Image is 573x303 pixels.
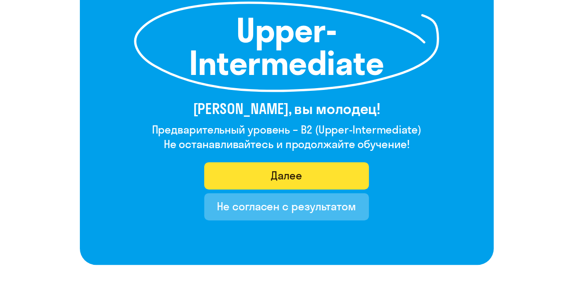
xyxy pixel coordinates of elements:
[152,137,421,151] h4: Не останавливайтесь и продолжайте обучение!
[271,168,302,183] div: Далее
[152,99,421,118] h3: [PERSON_NAME], вы молодец!
[217,199,356,214] div: Не согласен с результатом
[152,122,421,137] h4: Предварительный уровень – B2 (Upper-Intermediate)
[182,14,391,79] h1: Upper-Intermediate
[204,193,369,220] button: Не согласен с результатом
[204,162,369,189] button: Далее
